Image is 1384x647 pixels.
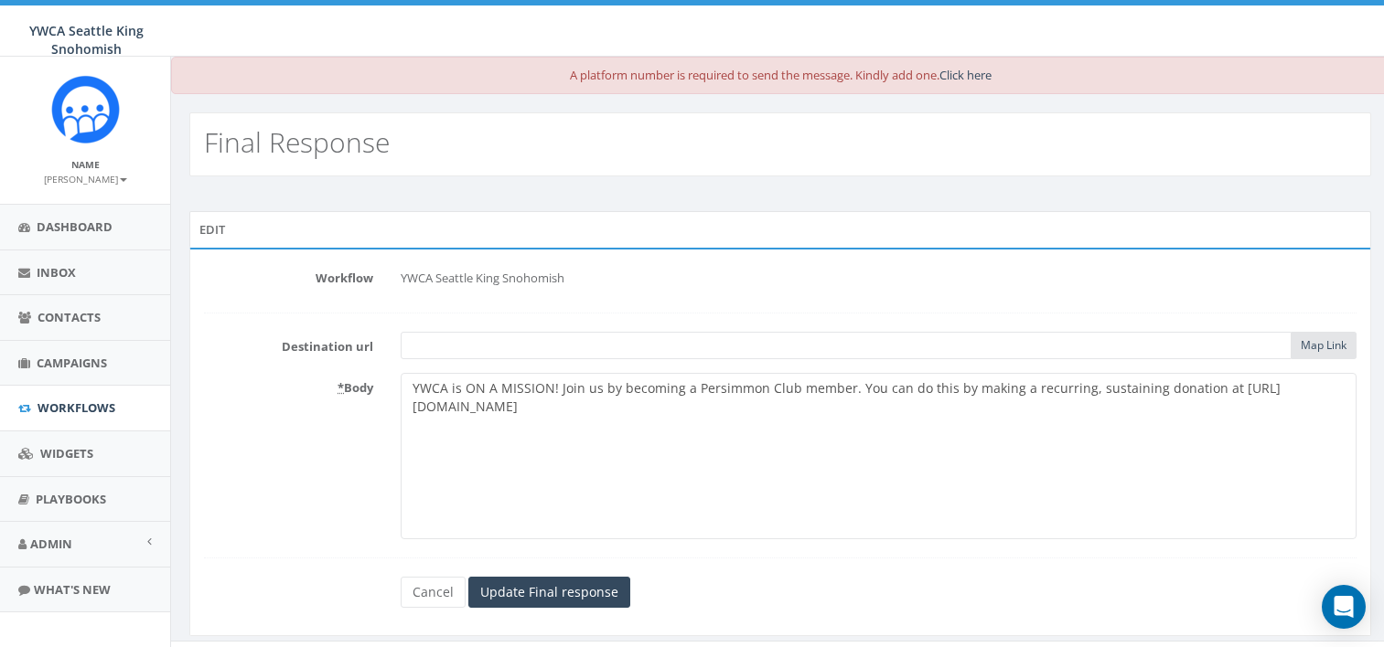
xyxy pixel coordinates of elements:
img: Rally_Corp_Icon_1.png [51,75,120,143]
a: Cancel [401,577,466,608]
span: YWCA Seattle King Snohomish [29,22,144,58]
span: Playbooks [36,491,106,507]
span: Workflows [38,399,115,416]
label: Destination url [190,332,387,355]
div: Open Intercom Messenger [1322,585,1366,629]
a: Click here [939,67,992,83]
div: Edit [189,211,1371,248]
span: Dashboard [37,218,113,235]
span: Inbox [37,264,76,281]
span: Widgets [40,445,93,461]
small: [PERSON_NAME] [44,173,127,186]
h2: Final Response [204,127,390,157]
span: Campaigns [37,355,107,371]
label: Body [190,373,387,397]
label: Workflow [190,263,387,287]
input: Update Final response [468,577,630,608]
span: Contacts [38,309,101,325]
small: Name [71,158,100,171]
a: [PERSON_NAME] [44,170,127,186]
div: YWCA Seattle King Snohomish [401,263,1357,294]
abbr: required [338,379,344,396]
span: Admin [30,536,72,552]
textarea: YWCA is ON A MISSION! Join us by becoming a Persimmon Club member. You can do this by making a re... [401,373,1357,539]
span: What's New [34,581,111,598]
